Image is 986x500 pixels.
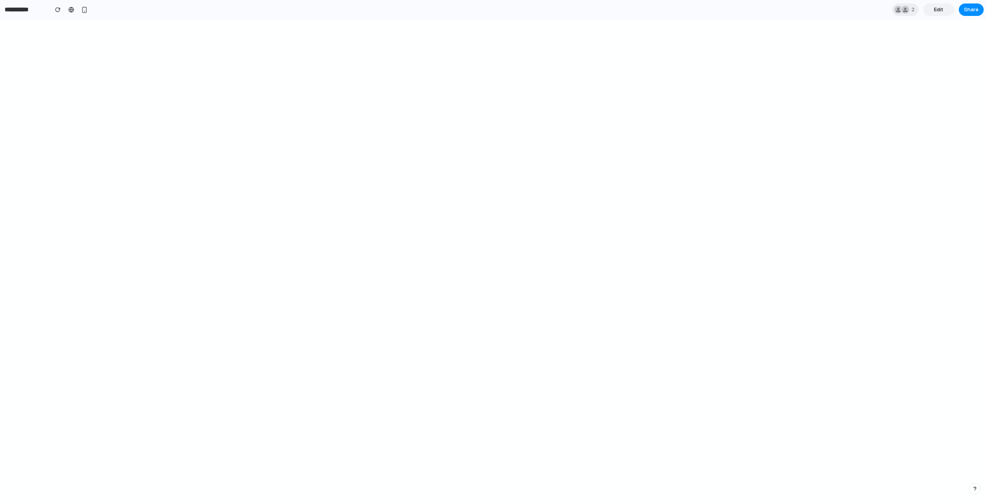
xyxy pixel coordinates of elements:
button: Share [959,3,984,16]
a: Edit [923,3,954,16]
span: 2 [911,6,917,14]
span: Edit [934,6,943,14]
span: Share [964,6,979,14]
div: 2 [892,3,918,16]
